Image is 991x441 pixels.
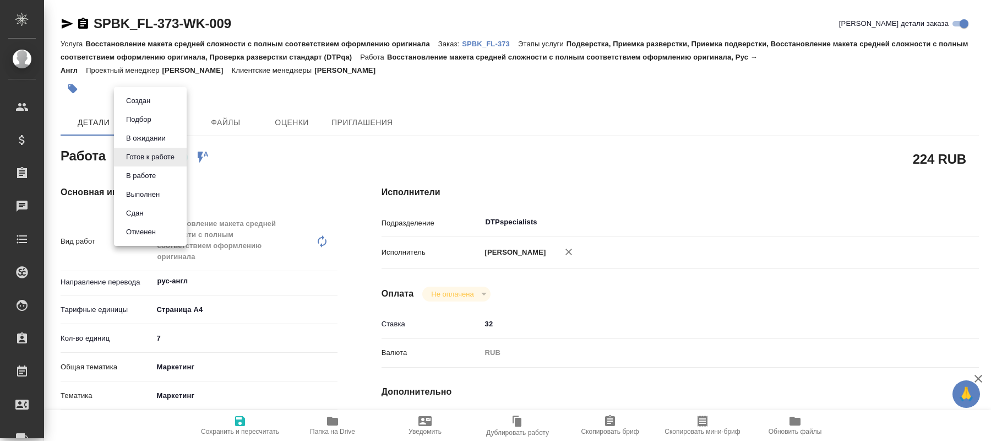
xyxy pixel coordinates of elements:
button: В работе [123,170,159,182]
button: В ожидании [123,132,169,144]
button: Отменен [123,226,159,238]
button: Выполнен [123,189,163,201]
button: Готов к работе [123,151,178,163]
button: Создан [123,95,154,107]
button: Подбор [123,114,155,126]
button: Сдан [123,207,146,219]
